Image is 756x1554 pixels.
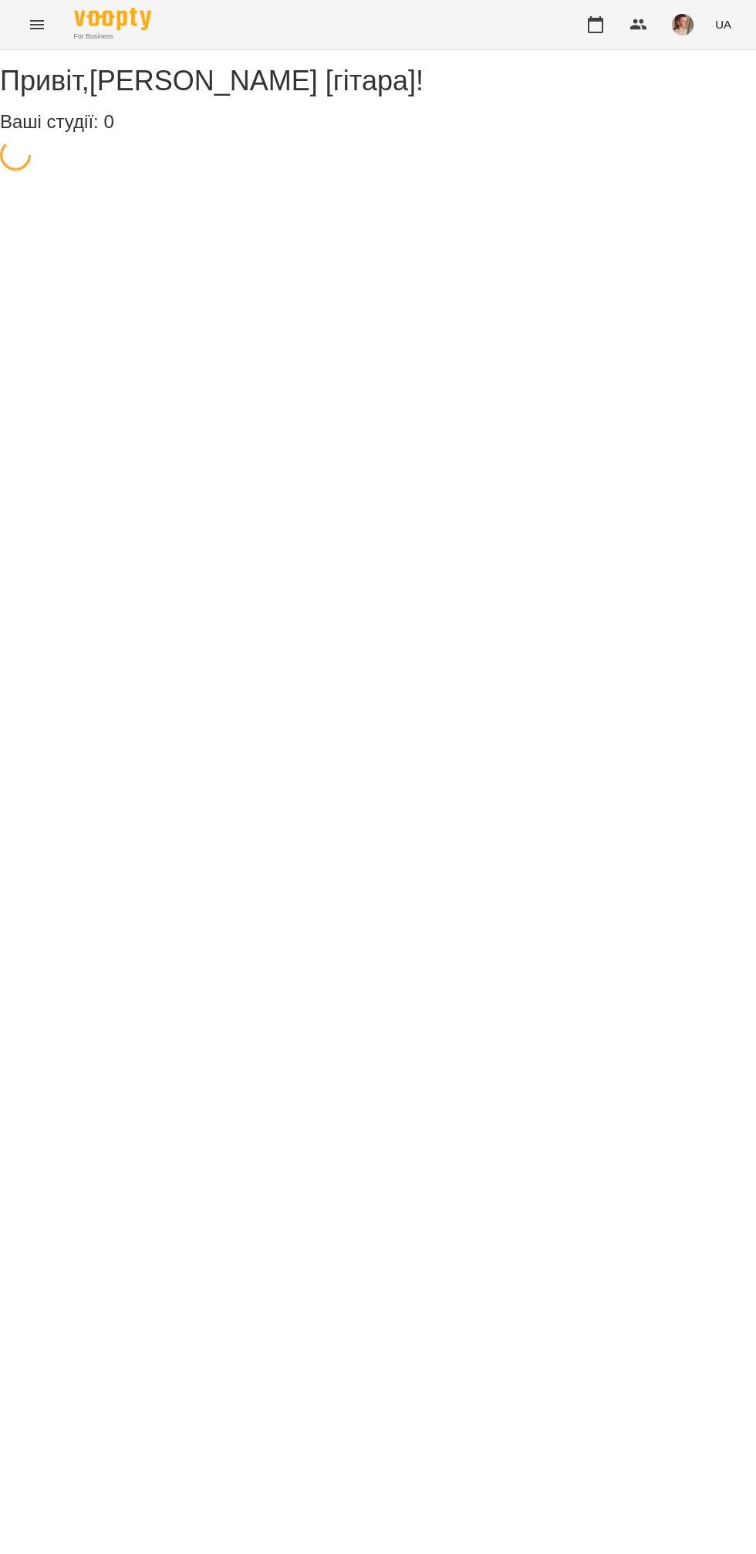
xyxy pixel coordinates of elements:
[672,14,694,35] img: 17edbb4851ce2a096896b4682940a88a.jfif
[74,32,151,42] span: For Business
[715,16,731,32] span: UA
[74,8,151,30] img: Voopty Logo
[103,111,113,132] span: 0
[19,6,56,43] button: Menu
[709,10,737,39] button: UA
